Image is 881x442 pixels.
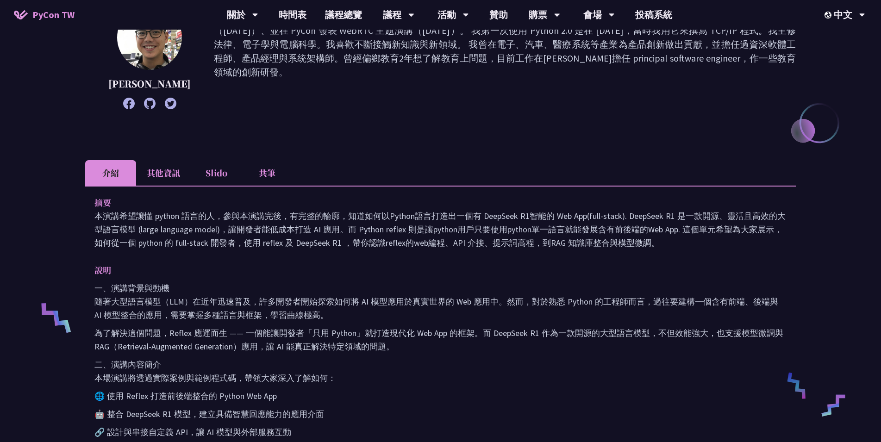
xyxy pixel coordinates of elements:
[94,263,768,277] p: 說明
[94,407,787,421] p: 🤖 整合 DeepSeek R1 模型，建立具備智慧回應能力的應用介面
[94,196,768,209] p: 摘要
[5,3,84,26] a: PyCon TW
[214,10,796,105] p: 在我的成就中，我曾在 LinkedIn 擁有超過 100,000 名追隨者（[DATE]）、獲得 Intel 獎（[DATE]）、Stack Overflow 排名進入前 1,000 至 2,0...
[242,160,293,186] li: 共筆
[108,77,191,91] p: [PERSON_NAME]
[825,12,834,19] img: Locale Icon
[94,358,787,385] p: 二、演講內容簡介 本場演講將透過實際案例與範例程式碼，帶領大家深入了解如何：
[94,209,787,249] p: 本演講希望讓懂 python 語言的人，參與本演講完後，有完整的輪廓，知道如何以Python語言打造出一個有 DeepSeek R1智能的 Web App(full-stack). DeepSe...
[94,425,787,439] p: 🔗 設計與串接自定義 API，讓 AI 模型與外部服務互動
[94,281,787,322] p: 一、演講背景與動機 隨著大型語言模型（LLM）在近年迅速普及，許多開發者開始探索如何將 AI 模型應用於真實世界的 Web 應用中。然而，對於熟悉 Python 的工程師而言，過往要建構一個含有...
[191,160,242,186] li: Slido
[94,389,787,403] p: 🌐 使用 Reflex 打造前後端整合的 Python Web App
[85,160,136,186] li: 介紹
[32,8,75,22] span: PyCon TW
[117,5,182,70] img: Milo Chen
[94,326,787,353] p: 為了解決這個問題，Reflex 應運而生 —— 一個能讓開發者「只用 Python」就打造現代化 Web App 的框架。而 DeepSeek R1 作為一款開源的大型語言模型，不但效能強大，也...
[14,10,28,19] img: Home icon of PyCon TW 2025
[136,160,191,186] li: 其他資訊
